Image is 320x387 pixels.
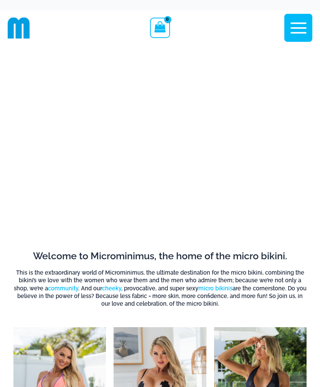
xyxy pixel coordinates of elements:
a: community [48,285,78,291]
a: View Shopping Cart, empty [150,18,170,38]
a: cheeky [102,285,121,291]
h2: Welcome to Microminimus, the home of the micro bikini. [13,250,307,262]
img: cropped mm emblem [8,17,30,39]
a: micro bikinis [198,285,233,291]
h6: This is the extraordinary world of Microminimus, the ultimate destination for the micro bikini, c... [13,269,307,308]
